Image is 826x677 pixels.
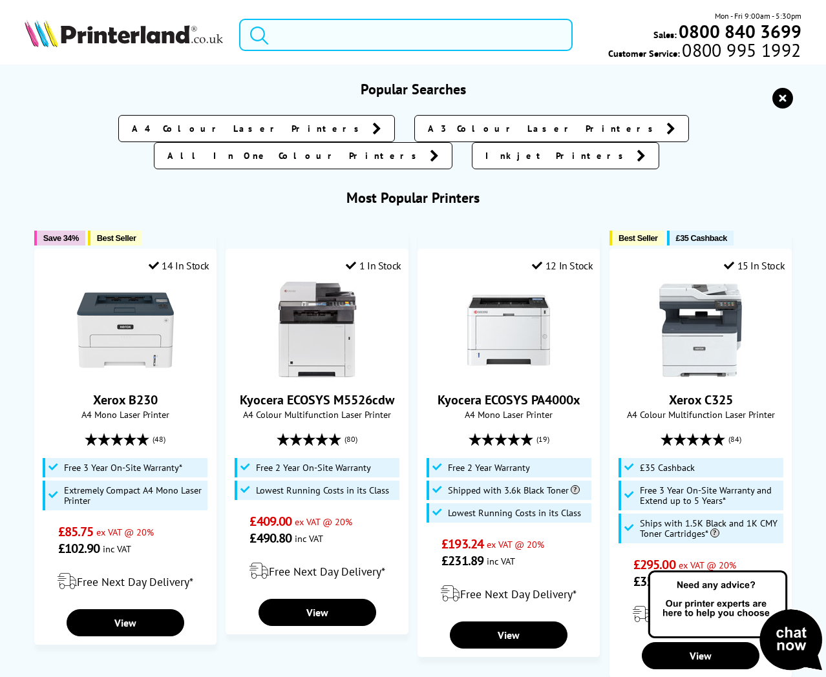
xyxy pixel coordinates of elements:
[103,543,131,555] span: inc VAT
[41,563,209,599] div: modal_delivery
[58,540,100,557] span: £102.90
[669,391,733,408] a: Xerox C325
[346,259,401,272] div: 1 In Stock
[652,368,749,381] a: Xerox C325
[619,233,658,243] span: Best Seller
[249,530,291,547] span: £490.80
[450,621,567,649] a: View
[441,536,483,552] span: £193.24
[344,427,357,452] span: (80)
[249,513,291,530] span: £409.00
[25,19,222,50] a: Printerland Logo
[77,368,174,381] a: Xerox B230
[88,231,143,245] button: Best Seller
[67,609,184,636] a: View
[25,189,801,207] h3: Most Popular Printers
[256,463,371,473] span: Free 2 Year On-Site Warranty
[425,576,593,612] div: modal_delivery
[645,568,826,674] img: Open Live Chat window
[425,408,593,421] span: A4 Mono Laser Printer
[633,556,675,573] span: £295.00
[676,233,727,243] span: £35 Cashback
[154,142,452,169] a: All In One Colour Printers
[472,142,659,169] a: Inkjet Printers
[93,391,158,408] a: Xerox B230
[167,149,423,162] span: All In One Colour Printers
[448,508,581,518] span: Lowest Running Costs in its Class
[295,516,352,528] span: ex VAT @ 20%
[233,408,401,421] span: A4 Colour Multifunction Laser Printer
[608,44,801,59] span: Customer Service:
[652,282,749,379] img: Xerox C325
[609,231,664,245] button: Best Seller
[667,231,734,245] button: £35 Cashback
[640,485,780,506] span: Free 3 Year On-Site Warranty and Extend up to 5 Years*
[532,259,593,272] div: 12 In Stock
[438,391,580,408] a: Kyocera ECOSYS PA4000x
[269,368,366,381] a: Kyocera ECOSYS M5526cdw
[448,463,530,473] span: Free 2 Year Warranty
[41,408,209,421] span: A4 Mono Laser Printer
[269,282,366,379] img: Kyocera ECOSYS M5526cdw
[233,553,401,589] div: modal_delivery
[77,282,174,379] img: Xerox B230
[132,122,366,135] span: A4 Colour Laser Printers
[536,427,549,452] span: (19)
[680,44,801,56] span: 0800 995 1992
[441,552,483,569] span: £231.89
[295,532,323,545] span: inc VAT
[617,596,785,632] div: modal_delivery
[256,485,389,495] span: Lowest Running Costs in its Class
[724,259,785,272] div: 15 In Stock
[677,25,801,37] a: 0800 840 3699
[34,231,85,245] button: Save 34%
[259,599,376,626] a: View
[728,427,741,452] span: (84)
[43,233,79,243] span: Save 34%
[617,408,785,421] span: A4 Colour Multifunction Laser Printer
[240,391,394,408] a: Kyocera ECOSYS M5526cdw
[428,122,660,135] span: A3 Colour Laser Printers
[414,115,689,142] a: A3 Colour Laser Printers
[640,518,780,539] span: Ships with 1.5K Black and 1K CMY Toner Cartridges*
[642,642,759,669] a: View
[149,259,209,272] div: 14 In Stock
[460,282,557,379] img: Kyocera ECOSYS PA4000x
[25,19,222,47] img: Printerland Logo
[715,10,801,22] span: Mon - Fri 9:00am - 5:30pm
[679,559,736,571] span: ex VAT @ 20%
[153,427,165,452] span: (48)
[64,485,204,506] span: Extremely Compact A4 Mono Laser Printer
[653,28,677,41] span: Sales:
[633,573,675,590] span: £354.00
[25,80,801,98] h3: Popular Searches
[118,115,395,142] a: A4 Colour Laser Printers
[487,538,544,550] span: ex VAT @ 20%
[97,233,136,243] span: Best Seller
[485,149,630,162] span: Inkjet Printers
[448,485,580,495] span: Shipped with 3.6k Black Toner
[640,463,695,473] span: £35 Cashback
[64,463,182,473] span: Free 3 Year On-Site Warranty*
[679,19,801,43] b: 0800 840 3699
[460,368,557,381] a: Kyocera ECOSYS PA4000x
[96,526,154,538] span: ex VAT @ 20%
[487,555,515,567] span: inc VAT
[58,523,94,540] span: £85.75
